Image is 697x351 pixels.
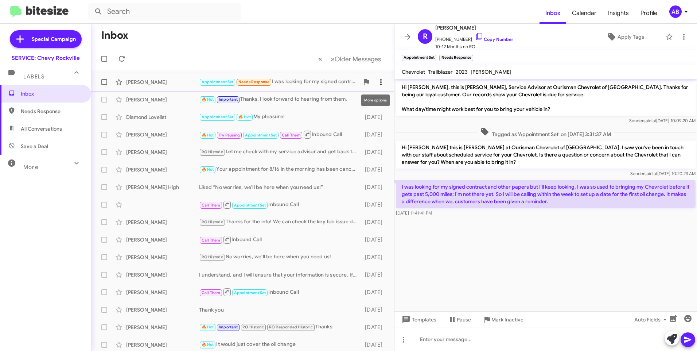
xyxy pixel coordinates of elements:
[477,313,529,326] button: Mark Inactive
[23,73,44,80] span: Labels
[21,125,62,132] span: All Conversations
[238,80,269,84] span: Needs Response
[471,69,511,75] span: [PERSON_NAME]
[126,113,199,121] div: Diamond Lovelist
[669,5,682,18] div: AB
[21,108,83,115] span: Needs Response
[396,81,696,116] p: Hi [PERSON_NAME], this is [PERSON_NAME], Service Advisor at Ourisman Chevrolet of [GEOGRAPHIC_DAT...
[202,150,223,154] span: RO Historic
[618,30,644,43] span: Apply Tags
[21,90,83,97] span: Inbox
[362,271,388,278] div: [DATE]
[10,30,82,48] a: Special Campaign
[362,148,388,156] div: [DATE]
[602,3,635,24] a: Insights
[362,201,388,208] div: [DATE]
[335,55,381,63] span: Older Messages
[402,55,436,61] small: Appointment Set
[362,289,388,296] div: [DATE]
[126,306,199,313] div: [PERSON_NAME]
[402,69,425,75] span: Chevrolet
[202,167,214,172] span: 🔥 Hot
[314,51,385,66] nav: Page navigation example
[362,113,388,121] div: [DATE]
[202,325,214,329] span: 🔥 Hot
[199,113,362,121] div: My pleasure!
[457,313,471,326] span: Pause
[362,184,388,191] div: [DATE]
[435,43,513,50] span: 10-12 Months no RO
[361,94,390,106] div: More options
[199,306,362,313] div: Thank you
[491,313,523,326] span: Mark Inactive
[435,23,513,32] span: [PERSON_NAME]
[199,148,362,156] div: Let me check with my service advisor and get back to you.
[199,184,362,191] div: Liked “No worries, we'll be here when you need us!”
[331,54,335,63] span: »
[202,342,214,347] span: 🔥 Hot
[202,290,221,295] span: Call Them
[202,255,223,259] span: RO Historic
[396,180,696,208] p: I was looking for my signed contract and other papers but I'll keep looking. I was so used to bri...
[400,313,436,326] span: Templates
[126,236,199,243] div: [PERSON_NAME]
[456,69,468,75] span: 2023
[234,290,266,295] span: Appointment Set
[629,118,696,123] span: Sender [DATE] 10:09:20 AM
[326,51,385,66] button: Next
[540,3,566,24] a: Inbox
[318,54,322,63] span: «
[199,78,359,86] div: I was looking for my signed contract and other papers but I'll keep looking. I was so used to bri...
[588,30,662,43] button: Apply Tags
[199,218,362,226] div: Thanks for the info! We can check the key fob issue during your visit, But it is recommended to d...
[199,340,362,349] div: It would just cover the oil change
[362,166,388,173] div: [DATE]
[126,219,199,226] div: [PERSON_NAME]
[199,95,362,104] div: Thanks, I look forward to hearing from them.
[362,236,388,243] div: [DATE]
[199,200,362,209] div: Inbound Call
[126,166,199,173] div: [PERSON_NAME]
[126,254,199,261] div: [PERSON_NAME]
[435,32,513,43] span: [PHONE_NUMBER]
[643,118,656,123] span: said at
[126,131,199,138] div: [PERSON_NAME]
[126,324,199,331] div: [PERSON_NAME]
[199,271,362,278] div: I understand, and I will ensure that your information is secure. If you need assistance with your...
[12,54,80,62] div: SERVICE: Chevy Rockville
[126,289,199,296] div: [PERSON_NAME]
[442,313,477,326] button: Pause
[362,131,388,138] div: [DATE]
[88,3,241,20] input: Search
[23,164,38,170] span: More
[202,220,223,224] span: RO Historic
[202,238,221,243] span: Call Them
[645,171,657,176] span: said at
[428,69,453,75] span: Trailblazer
[199,165,362,174] div: Your appointment for 8/16 in the morning has been canceled. If you need to reschedule or have any...
[635,3,663,24] a: Profile
[101,30,128,41] h1: Inbox
[566,3,602,24] a: Calendar
[269,325,313,329] span: RO Responded Historic
[396,141,696,169] p: Hi [PERSON_NAME] this is [PERSON_NAME] at Ourisman Chevrolet of [GEOGRAPHIC_DATA]. I saw you've b...
[475,36,513,42] a: Copy Number
[202,133,214,138] span: 🔥 Hot
[126,271,199,278] div: [PERSON_NAME]
[394,313,442,326] button: Templates
[219,325,238,329] span: Important
[628,313,675,326] button: Auto Fields
[242,325,264,329] span: RO Historic
[126,148,199,156] div: [PERSON_NAME]
[126,341,199,348] div: [PERSON_NAME]
[362,219,388,226] div: [DATE]
[630,171,696,176] span: Sender [DATE] 10:20:23 AM
[202,97,214,102] span: 🔥 Hot
[202,203,221,208] span: Call Them
[282,133,301,138] span: Call Them
[126,184,199,191] div: [PERSON_NAME] High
